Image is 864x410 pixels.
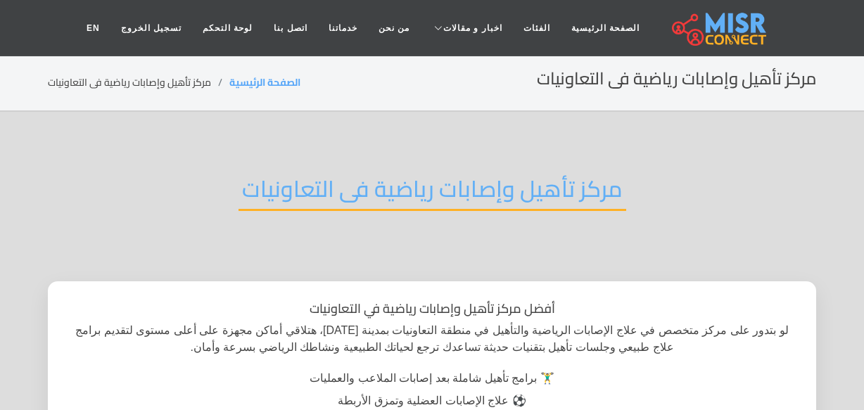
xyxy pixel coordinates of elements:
[48,75,229,90] li: مركز تأهيل وإصابات رياضية فى التعاونيات
[68,301,796,316] h1: أفضل مركز تأهيل وإصابات رياضية في التعاونيات
[263,15,317,41] a: اتصل بنا
[672,11,766,46] img: main.misr_connect
[420,15,513,41] a: اخبار و مقالات
[513,15,561,41] a: الفئات
[192,15,263,41] a: لوحة التحكم
[537,69,816,89] h2: مركز تأهيل وإصابات رياضية فى التعاونيات
[443,22,502,34] span: اخبار و مقالات
[561,15,650,41] a: الصفحة الرئيسية
[229,73,300,91] a: الصفحة الرئيسية
[68,322,796,356] p: لو بتدور على مركز متخصص في علاج الإصابات الرياضية والتأهيل في منطقة التعاونيات بمدينة [DATE]، هتل...
[68,367,796,390] li: 🏋️‍♂️ برامج تأهيل شاملة بعد إصابات الملاعب والعمليات
[76,15,110,41] a: EN
[110,15,192,41] a: تسجيل الخروج
[239,175,626,211] h2: مركز تأهيل وإصابات رياضية فى التعاونيات
[368,15,420,41] a: من نحن
[318,15,368,41] a: خدماتنا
